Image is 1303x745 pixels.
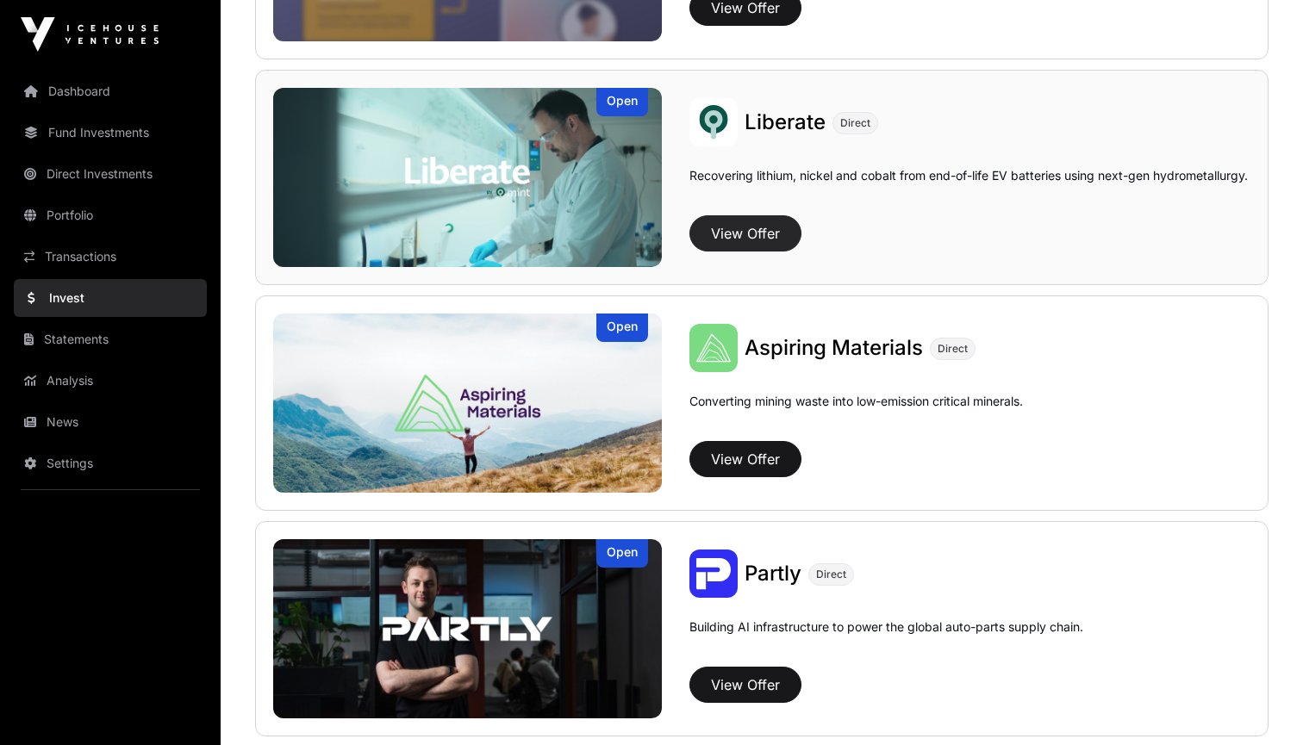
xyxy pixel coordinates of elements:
span: Direct [938,342,968,356]
span: Direct [840,116,870,130]
a: Aspiring MaterialsOpen [273,314,662,493]
a: Direct Investments [14,155,207,193]
img: Partly [689,549,738,598]
button: View Offer [689,441,801,477]
a: Settings [14,444,207,482]
iframe: Chat Widget [1217,662,1303,745]
img: Liberate [689,98,738,146]
img: Partly [273,539,662,718]
a: Invest [14,279,207,317]
a: Transactions [14,238,207,276]
a: PartlyOpen [273,539,662,718]
a: Portfolio [14,196,207,234]
p: Converting mining waste into low-emission critical minerals. [689,393,1023,434]
a: Fund Investments [14,114,207,152]
a: Liberate [745,109,826,136]
div: Open [596,314,648,342]
span: Aspiring Materials [745,335,923,360]
img: Icehouse Ventures Logo [21,17,159,52]
a: LiberateOpen [273,88,662,267]
img: Aspiring Materials [273,314,662,493]
span: Partly [745,561,801,586]
button: View Offer [689,215,801,251]
a: Dashboard [14,72,207,110]
a: Partly [745,560,801,587]
div: Open [596,539,648,568]
p: Building AI infrastructure to power the global auto-parts supply chain. [689,618,1083,660]
button: View Offer [689,667,801,703]
a: Statements [14,320,207,358]
img: Aspiring Materials [689,324,738,372]
a: Aspiring Materials [745,334,923,362]
img: Liberate [273,88,662,267]
a: News [14,403,207,441]
p: Recovering lithium, nickel and cobalt from end-of-life EV batteries using next-gen hydrometallurgy. [689,167,1248,208]
div: Open [596,88,648,116]
a: Analysis [14,362,207,400]
span: Direct [816,568,846,581]
span: Liberate [745,109,826,134]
